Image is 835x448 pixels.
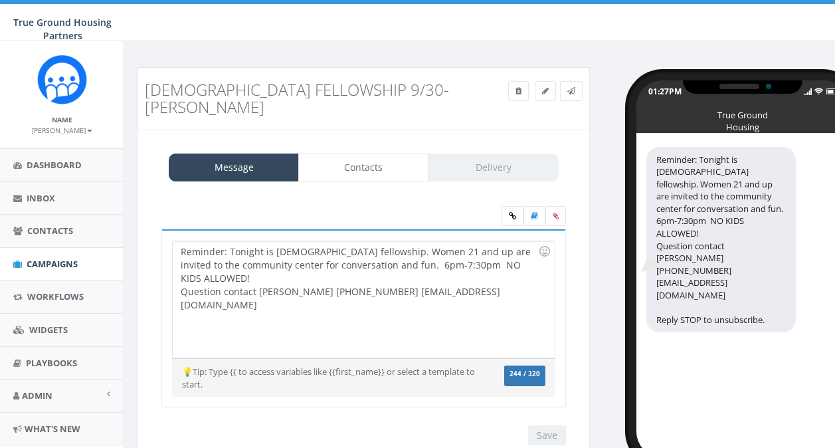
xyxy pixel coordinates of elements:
span: Attach your media [545,206,566,226]
div: Reminder: Tonight is [DEMOGRAPHIC_DATA] fellowship. Women 21 and up are invited to the community ... [646,147,796,333]
div: 💡Tip: Type {{ to access variables like {{first_name}} or select a template to start. [172,366,492,390]
h3: [DEMOGRAPHIC_DATA] fellowship 9/30-[PERSON_NAME] [145,81,468,116]
span: Edit Campaign [542,85,549,96]
div: True Ground Housing Partners [709,109,776,116]
div: 01:27PM [648,86,682,97]
span: Workflows [27,290,84,302]
a: [PERSON_NAME] [32,124,92,136]
a: Contacts [298,154,428,181]
a: Message [169,154,299,181]
div: Reminder: Tonight is [DEMOGRAPHIC_DATA] fellowship. Women 21 and up are invited to the community ... [173,241,554,358]
span: Playbooks [26,357,77,369]
span: Admin [22,390,52,401]
span: Delete Campaign [515,85,521,96]
label: Insert Template Text [523,206,545,226]
span: What's New [25,423,80,435]
span: True Ground Housing Partners [13,16,112,42]
span: Inbox [27,192,55,204]
span: Dashboard [27,159,82,171]
span: Contacts [27,225,73,237]
img: Rally_Corp_Logo_1.png [37,55,87,104]
small: [PERSON_NAME] [32,126,92,135]
span: Send Test Message [567,85,575,96]
span: Campaigns [27,258,78,270]
small: Name [52,115,72,124]
span: 244 / 320 [510,370,540,378]
span: Widgets [29,324,68,336]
